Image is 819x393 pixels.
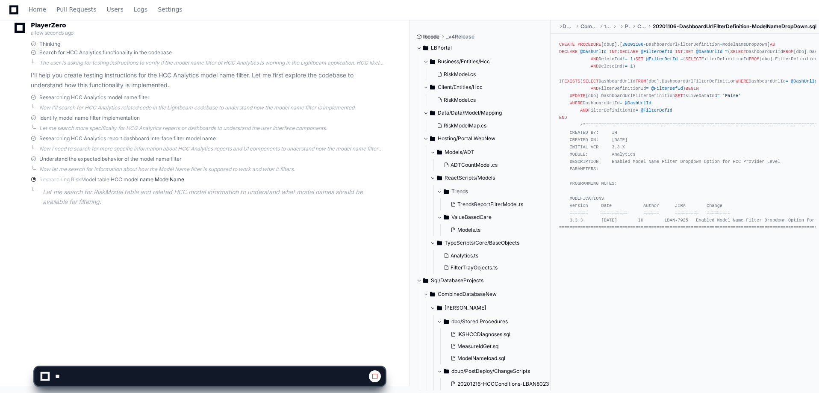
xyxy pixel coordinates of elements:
span: Understand the expected behavior of the model name filter [39,156,182,163]
button: Business/Entities/Hcc [423,55,544,68]
span: SET [675,93,683,98]
button: Analytics.ts [440,250,539,262]
span: PlayerZero [31,23,66,28]
button: CombinedDatabaseNew [423,287,551,301]
span: Analytics.ts [451,252,478,259]
span: PROCEDURE [577,42,601,47]
svg: Directory [437,303,442,313]
span: @DashUrlId [580,49,607,54]
svg: Directory [444,186,449,197]
span: ReactScripts/Models [445,174,495,181]
span: AND [591,56,598,62]
span: Sql/DatabaseProjects [431,277,483,284]
span: INT [609,49,617,54]
span: _v4Release [446,33,474,40]
span: 'False' [722,93,741,98]
span: SET [636,56,643,62]
span: @DashUrlId [625,100,651,106]
div: The user is asking for testing instructions to verify if the model name filter of HCC Analytics i... [39,59,385,66]
svg: Directory [444,316,449,327]
span: @FilterDefId [641,49,672,54]
span: Business/Entities/Hcc [438,58,490,65]
button: RiskModel.cs [433,68,539,80]
span: IKSHCCDiagnoses.sql [457,331,510,338]
span: SELECT [686,56,701,62]
span: DatabaseProjects [563,23,574,30]
span: - [720,42,722,47]
span: SET [686,49,693,54]
span: Trends [451,188,468,195]
span: 1 [630,64,633,69]
button: Models.ts [447,224,539,236]
span: MeasureIdGet.sql [457,343,500,350]
span: AS [770,42,775,47]
p: I'll help you create testing instructions for the HCC Analytics model name filter. Let me first e... [31,71,385,90]
button: Client/Entities/Hcc [423,80,544,94]
span: 1 [630,56,633,62]
div: Now I'll search for HCC Analytics related code in the Lightbeam codebase to understand how the mo... [39,104,385,111]
span: WHERE [570,100,583,106]
span: SELECT [731,49,746,54]
span: END [559,115,567,120]
button: ValueBasedCare [437,210,544,224]
button: RiskModelMap.cs [433,120,539,132]
button: Models/ADT [430,145,544,159]
button: [PERSON_NAME] [430,301,558,315]
span: Client/Entities/Hcc [438,84,483,91]
span: @FilterDefId [646,56,678,62]
span: != [622,64,628,69]
div: Let me search more specifically for HCC Analytics reports or dashboards to understand the user in... [39,125,385,132]
span: 20201106 [622,42,643,47]
button: MeasureIdGet.sql [447,340,560,352]
span: RiskModel.cs [444,71,476,78]
span: Pull Requests [56,7,96,12]
button: Trends [437,185,544,198]
span: Models/ADT [445,149,474,156]
svg: Directory [430,56,435,67]
span: CREATE [559,42,575,47]
button: TypeScripts/Core/BaseObjects [430,236,544,250]
span: = [786,79,788,84]
span: CombinedDatabaseNew [438,291,497,298]
span: RiskModel.cs [444,97,476,103]
span: transactional [604,23,611,30]
button: Sql/DatabaseProjects [416,274,544,287]
span: Search for HCC Analytics functionality in the codebase [39,49,172,56]
p: Let me search for RiskModel table and related HCC model information to understand what model name... [43,187,385,207]
span: FROM [783,49,794,54]
div: Now I need to search for more specific information about HCC Analytics reports and UI components ... [39,145,385,152]
button: ADTCountModel.cs [440,159,539,171]
span: ADTCountModel.cs [451,162,498,168]
span: Hosting/Portal.WebNew [438,135,495,142]
svg: Directory [423,43,428,53]
span: WHERE [736,79,749,84]
span: FROM [749,56,760,62]
span: INT [675,49,683,54]
span: Settings [158,7,182,12]
span: Data/Data/Model/Mapping [438,109,502,116]
span: UPDATE [570,93,586,98]
span: @FilterDefId [651,86,683,91]
span: FROM [636,79,646,84]
span: Logs [134,7,147,12]
span: AND [591,64,598,69]
span: dbo/Stored Procedures [451,318,508,325]
button: LBPortal [416,41,544,55]
span: @DashUrlId [696,49,722,54]
span: Home [29,7,46,12]
span: = [717,93,720,98]
span: EXISTS [564,79,580,84]
span: BEGIN [686,86,699,91]
span: = [725,49,728,54]
span: 20201106-DashboardUrlFilterDefinition-ModelNameDropDown.sql [653,23,816,30]
span: Researching HCC Analytics model name filter [39,94,150,101]
span: LBPortal [431,44,452,51]
span: [PERSON_NAME] [445,304,486,311]
span: Identify model name filter implementation [39,115,140,121]
button: dbo/Stored Procedures [437,315,565,328]
span: = [646,86,648,91]
span: SELECT [583,79,598,84]
span: lbcode [423,33,439,40]
span: PostDeploy [625,23,630,30]
span: Users [107,7,124,12]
